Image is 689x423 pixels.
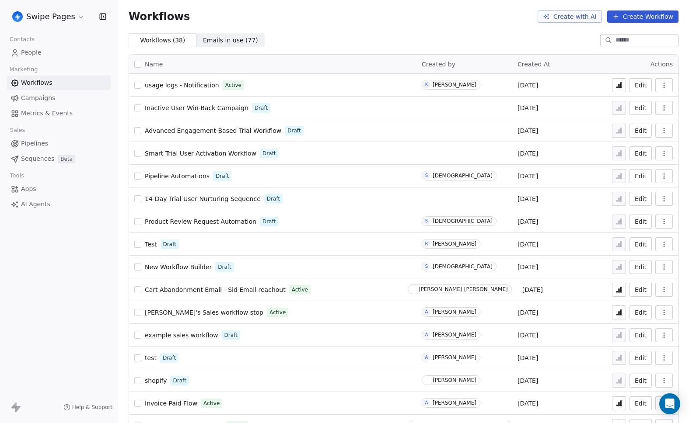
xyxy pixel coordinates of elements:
[518,376,538,385] span: [DATE]
[203,399,220,407] span: Active
[7,182,111,196] a: Apps
[145,127,281,134] span: Advanced Engagement-Based Trial Workflow
[63,404,112,411] a: Help & Support
[6,169,28,182] span: Tools
[423,377,430,384] img: M
[425,309,428,316] div: A
[145,172,210,180] a: Pipeline Automations
[6,124,29,137] span: Sales
[145,194,261,203] a: 14-Day Trial User Nurturing Sequence
[630,169,652,183] button: Edit
[21,109,73,118] span: Metrics & Events
[145,218,256,225] span: Product Review Request Automation
[518,81,538,90] span: [DATE]
[7,76,111,90] a: Workflows
[163,354,176,362] span: Draft
[21,139,48,148] span: Pipelines
[145,149,256,158] a: Smart Trial User Activation Workflow
[203,36,258,45] span: Emails in use ( 77 )
[6,33,38,46] span: Contacts
[433,173,493,179] div: [DEMOGRAPHIC_DATA]
[262,218,276,225] span: Draft
[518,149,538,158] span: [DATE]
[518,399,538,408] span: [DATE]
[173,377,186,385] span: Draft
[72,404,112,411] span: Help & Support
[145,195,261,202] span: 14-Day Trial User Nurturing Sequence
[145,241,157,248] span: Test
[651,61,673,68] span: Actions
[630,101,652,115] button: Edit
[7,197,111,211] a: AI Agents
[7,45,111,60] a: People
[425,240,428,247] div: R
[630,192,652,206] a: Edit
[425,81,428,88] div: K
[630,283,652,297] button: Edit
[21,154,54,163] span: Sequences
[518,104,538,112] span: [DATE]
[145,376,167,385] a: shopify
[21,184,36,194] span: Apps
[433,400,476,406] div: [PERSON_NAME]
[425,331,428,338] div: A
[287,127,301,135] span: Draft
[433,241,476,247] div: [PERSON_NAME]
[21,78,52,87] span: Workflows
[145,82,219,89] span: usage logs - Notification
[425,263,428,270] div: S
[145,60,163,69] span: Name
[145,308,263,317] a: [PERSON_NAME]'s Sales workflow stop
[433,377,476,383] div: [PERSON_NAME]
[145,126,281,135] a: Advanced Engagement-Based Trial Workflow
[255,104,268,112] span: Draft
[218,263,231,271] span: Draft
[21,94,55,103] span: Campaigns
[145,81,219,90] a: usage logs - Notification
[630,351,652,365] button: Edit
[225,81,241,89] span: Active
[163,240,176,248] span: Draft
[425,218,428,225] div: S
[21,200,50,209] span: AI Agents
[630,374,652,388] button: Edit
[630,215,652,229] button: Edit
[145,173,210,180] span: Pipeline Automations
[518,331,538,340] span: [DATE]
[262,149,276,157] span: Draft
[425,354,428,361] div: A
[26,11,75,22] span: Swipe Pages
[630,78,652,92] a: Edit
[7,91,111,105] a: Campaigns
[630,305,652,319] button: Edit
[409,286,416,293] img: S
[433,82,476,88] div: [PERSON_NAME]
[630,237,652,251] button: Edit
[630,396,652,410] button: Edit
[433,309,476,315] div: [PERSON_NAME]
[145,263,212,271] a: New Workflow Builder
[58,155,75,163] span: Beta
[425,172,428,179] div: S
[630,260,652,274] button: Edit
[419,286,508,292] div: [PERSON_NAME] [PERSON_NAME]
[518,217,538,226] span: [DATE]
[518,263,538,271] span: [DATE]
[433,354,476,361] div: [PERSON_NAME]
[6,63,42,76] span: Marketing
[145,240,157,249] a: Test
[518,354,538,362] span: [DATE]
[145,104,248,112] a: Inactive User Win-Back Campaign
[422,61,455,68] span: Created by
[216,172,229,180] span: Draft
[518,172,538,180] span: [DATE]
[433,218,493,224] div: [DEMOGRAPHIC_DATA]
[145,332,218,339] span: example sales workflow
[267,195,280,203] span: Draft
